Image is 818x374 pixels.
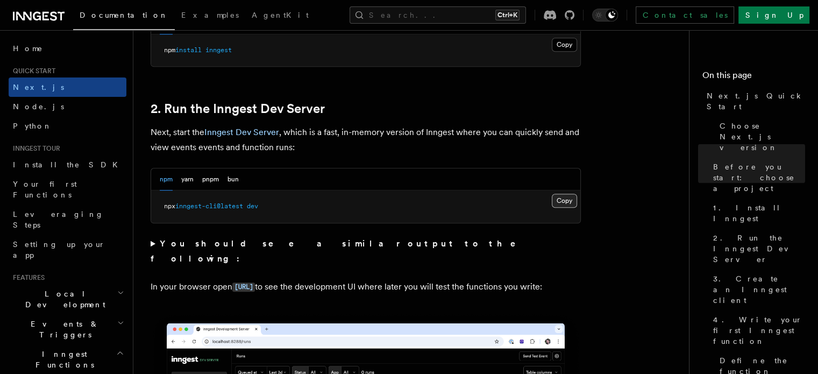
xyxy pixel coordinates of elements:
p: In your browser open to see the development UI where later you will test the functions you write: [151,279,581,295]
span: 1. Install Inngest [713,202,805,224]
span: Leveraging Steps [13,210,104,229]
a: Examples [175,3,245,29]
summary: You should see a similar output to the following: [151,236,581,266]
span: Examples [181,11,239,19]
a: Your first Functions [9,174,126,204]
span: Install the SDK [13,160,124,169]
span: AgentKit [252,11,309,19]
a: Sign Up [738,6,809,24]
a: 3. Create an Inngest client [709,269,805,310]
button: Search...Ctrl+K [350,6,526,24]
span: Node.js [13,102,64,111]
span: 3. Create an Inngest client [713,273,805,306]
a: Home [9,39,126,58]
a: 2. Run the Inngest Dev Server [151,101,325,116]
span: Next.js [13,83,64,91]
a: Python [9,116,126,136]
span: Quick start [9,67,55,75]
span: Local Development [9,288,117,310]
a: Next.js [9,77,126,97]
span: 4. Write your first Inngest function [713,314,805,347]
p: Next, start the , which is a fast, in-memory version of Inngest where you can quickly send and vi... [151,125,581,155]
button: Toggle dark mode [592,9,618,22]
span: Setting up your app [13,240,105,259]
span: Your first Functions [13,180,77,199]
kbd: Ctrl+K [495,10,520,20]
span: Documentation [80,11,168,19]
a: Next.js Quick Start [702,86,805,116]
code: [URL] [232,283,255,292]
button: Copy [552,38,577,52]
strong: You should see a similar output to the following: [151,238,531,264]
a: Node.js [9,97,126,116]
span: Events & Triggers [9,319,117,340]
a: Documentation [73,3,175,30]
span: Home [13,43,43,54]
span: inngest [205,46,232,54]
span: inngest-cli@latest [175,202,243,210]
span: dev [247,202,258,210]
a: 2. Run the Inngest Dev Server [709,228,805,269]
button: Copy [552,194,577,208]
a: Before you start: choose a project [709,157,805,198]
a: 1. Install Inngest [709,198,805,228]
button: Local Development [9,284,126,314]
span: install [175,46,202,54]
a: Install the SDK [9,155,126,174]
span: 2. Run the Inngest Dev Server [713,232,805,265]
span: npx [164,202,175,210]
a: Leveraging Steps [9,204,126,235]
span: Inngest Functions [9,349,116,370]
button: npm [160,168,173,190]
button: Events & Triggers [9,314,126,344]
span: Python [13,122,52,130]
span: npm [164,46,175,54]
span: Next.js Quick Start [707,90,805,112]
span: Choose Next.js version [720,121,805,153]
a: AgentKit [245,3,315,29]
a: 4. Write your first Inngest function [709,310,805,351]
span: Inngest tour [9,144,60,153]
button: bun [227,168,239,190]
a: Inngest Dev Server [204,127,279,137]
a: Contact sales [636,6,734,24]
button: yarn [181,168,194,190]
span: Features [9,273,45,282]
a: [URL] [232,281,255,292]
a: Choose Next.js version [715,116,805,157]
button: pnpm [202,168,219,190]
h4: On this page [702,69,805,86]
a: Setting up your app [9,235,126,265]
span: Before you start: choose a project [713,161,805,194]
